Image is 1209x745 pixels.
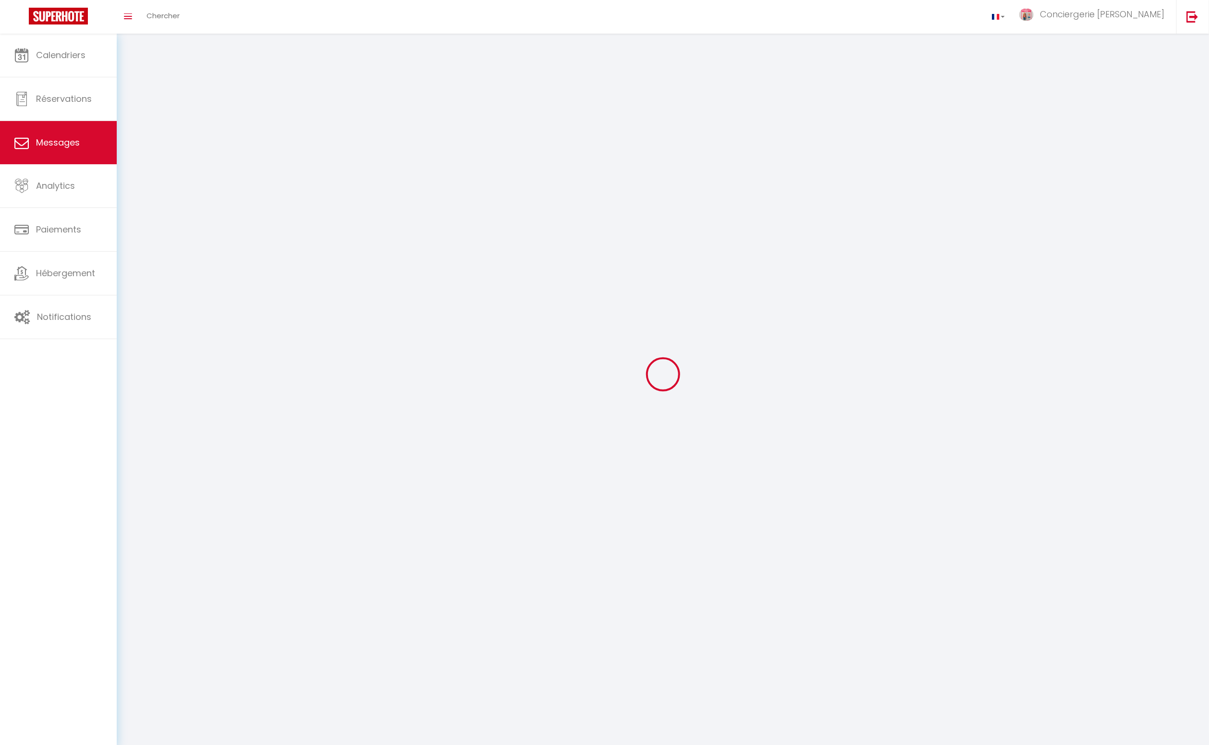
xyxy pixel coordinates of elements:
span: Chercher [147,11,180,21]
span: Réservations [36,93,92,105]
img: ... [1019,9,1034,21]
span: Paiements [36,223,81,235]
span: Calendriers [36,49,85,61]
img: logout [1186,11,1198,23]
span: Analytics [36,180,75,192]
span: Messages [36,136,80,148]
img: Super Booking [29,8,88,24]
span: Conciergerie [PERSON_NAME] [1040,8,1164,20]
span: Notifications [37,311,91,323]
span: Hébergement [36,267,95,279]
